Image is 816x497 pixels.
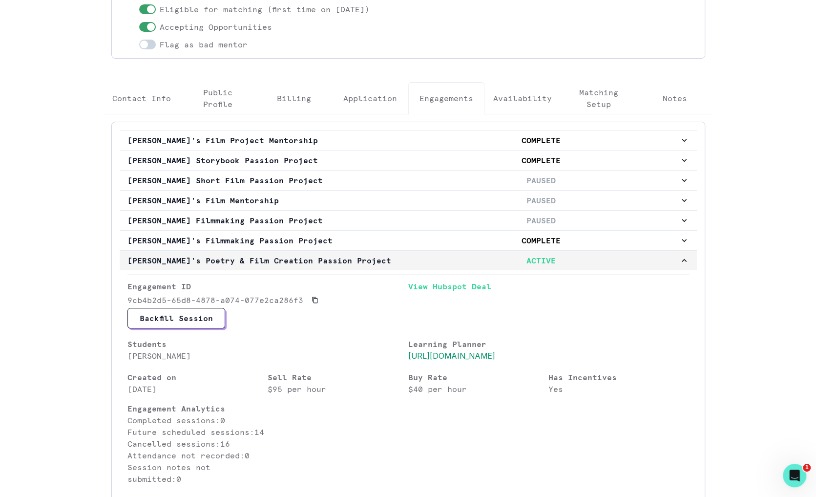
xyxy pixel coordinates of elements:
iframe: Intercom live chat [783,464,806,487]
p: Engagements [419,92,473,104]
p: Attendance not recorded: 0 [127,450,268,461]
span: 1 [803,464,811,472]
p: Availability [493,92,552,104]
p: Sell Rate [268,371,408,383]
button: [PERSON_NAME] Filmmaking Passion ProjectPAUSED [120,211,697,230]
button: [PERSON_NAME] Storybook Passion ProjectCOMPLETE [120,151,697,170]
p: ACTIVE [403,255,679,266]
p: Future scheduled sessions: 14 [127,426,268,438]
p: PAUSED [403,194,679,206]
button: Backfill Session [127,308,225,328]
p: Matching Setup [569,86,628,110]
p: Cancelled sessions: 16 [127,438,268,450]
p: [PERSON_NAME] Storybook Passion Project [127,154,403,166]
p: PAUSED [403,215,679,226]
button: Copied to clipboard [307,292,323,308]
button: [PERSON_NAME]'s Poetry & Film Creation Passion ProjectACTIVE [120,251,697,270]
p: Flag as bad mentor [160,39,248,50]
p: [DATE] [127,383,268,395]
p: COMPLETE [403,154,679,166]
p: Engagement Analytics [127,403,268,414]
p: COMPLETE [403,235,679,246]
p: Completed sessions: 0 [127,414,268,426]
p: [PERSON_NAME] Filmmaking Passion Project [127,215,403,226]
p: [PERSON_NAME]'s Film Project Mentorship [127,134,403,146]
p: Session notes not submitted: 0 [127,461,268,485]
p: [PERSON_NAME]'s Poetry & Film Creation Passion Project [127,255,403,266]
p: Contact Info [112,92,171,104]
a: [URL][DOMAIN_NAME] [408,351,495,361]
p: Billing [277,92,311,104]
p: 9cb4b2d5-65d8-4878-a074-077e2ca286f3 [127,294,303,306]
p: $95 per hour [268,383,408,395]
button: [PERSON_NAME]'s Film Project MentorshipCOMPLETE [120,130,697,150]
p: [PERSON_NAME]'s Filmmaking Passion Project [127,235,403,246]
p: Eligible for matching (first time on [DATE]) [160,3,370,15]
p: PAUSED [403,174,679,186]
button: [PERSON_NAME]'s Film MentorshipPAUSED [120,191,697,210]
p: Has Incentives [548,371,689,383]
p: COMPLETE [403,134,679,146]
p: Accepting Opportunities [160,21,272,33]
p: Created on [127,371,268,383]
button: [PERSON_NAME] Short Film Passion ProjectPAUSED [120,171,697,190]
p: Public Profile [188,86,248,110]
p: Yes [548,383,689,395]
p: [PERSON_NAME] [127,350,408,362]
p: Buy Rate [408,371,549,383]
p: Engagement ID [127,281,408,292]
p: Notes [663,92,687,104]
p: [PERSON_NAME]'s Film Mentorship [127,194,403,206]
button: [PERSON_NAME]'s Filmmaking Passion ProjectCOMPLETE [120,231,697,250]
p: Learning Planner [408,338,689,350]
p: Application [343,92,397,104]
p: [PERSON_NAME] Short Film Passion Project [127,174,403,186]
a: View Hubspot Deal [408,281,689,308]
p: $40 per hour [408,383,549,395]
p: Students [127,338,408,350]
